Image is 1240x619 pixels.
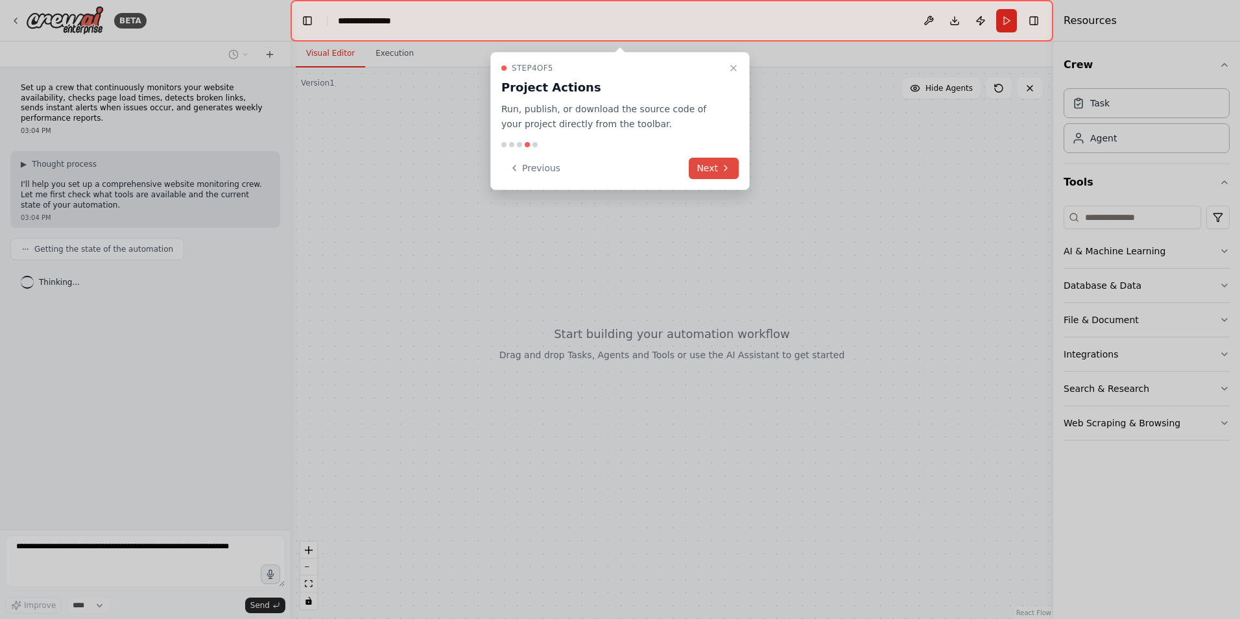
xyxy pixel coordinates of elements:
button: Previous [501,158,568,179]
button: Hide left sidebar [298,12,316,30]
h3: Project Actions [501,79,723,97]
p: Run, publish, or download the source code of your project directly from the toolbar. [501,102,723,132]
span: Step 4 of 5 [512,63,553,73]
button: Close walkthrough [726,60,741,76]
button: Next [689,158,739,179]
